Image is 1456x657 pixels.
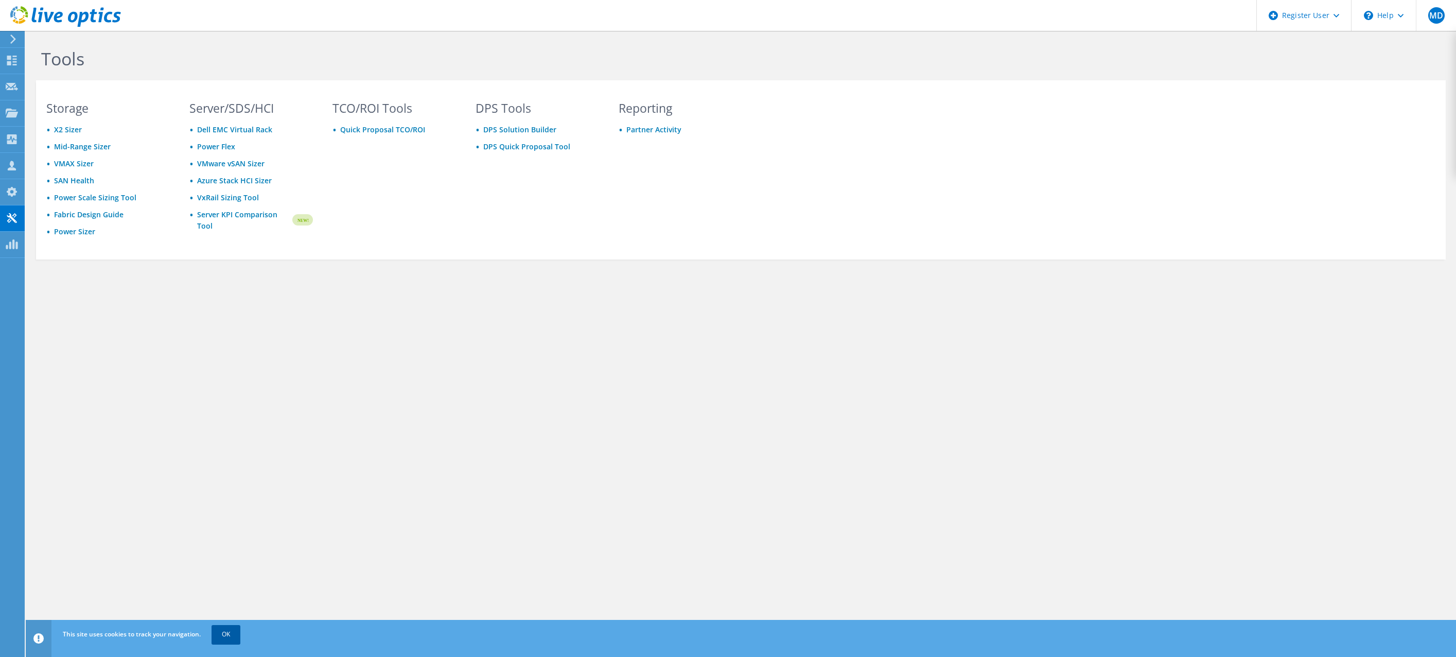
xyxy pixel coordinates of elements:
a: OK [212,625,240,644]
a: Power Flex [197,142,235,151]
a: Fabric Design Guide [54,210,124,219]
a: VMware vSAN Sizer [197,159,265,168]
h3: Server/SDS/HCI [189,102,313,114]
a: X2 Sizer [54,125,82,134]
a: VMAX Sizer [54,159,94,168]
a: DPS Quick Proposal Tool [483,142,570,151]
a: Power Sizer [54,227,95,236]
a: Dell EMC Virtual Rack [197,125,272,134]
a: Quick Proposal TCO/ROI [340,125,425,134]
h3: DPS Tools [476,102,599,114]
span: MD [1428,7,1445,24]
span: This site uses cookies to track your navigation. [63,630,201,638]
h3: TCO/ROI Tools [332,102,456,114]
a: Mid-Range Sizer [54,142,111,151]
a: Azure Stack HCI Sizer [197,176,272,185]
h1: Tools [41,48,736,70]
a: VxRail Sizing Tool [197,193,259,202]
h3: Reporting [619,102,742,114]
a: SAN Health [54,176,94,185]
a: Power Scale Sizing Tool [54,193,136,202]
a: DPS Solution Builder [483,125,556,134]
img: new-badge.svg [291,208,313,232]
a: Partner Activity [626,125,681,134]
h3: Storage [46,102,170,114]
a: Server KPI Comparison Tool [197,209,291,232]
svg: \n [1364,11,1373,20]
